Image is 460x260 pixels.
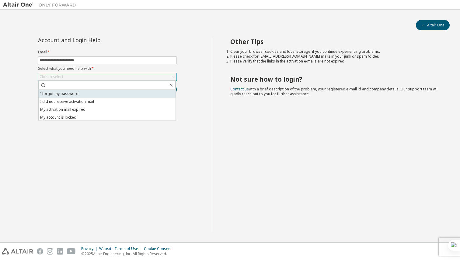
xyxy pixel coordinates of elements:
[57,248,63,255] img: linkedin.svg
[230,86,249,92] a: Contact us
[3,2,79,8] img: Altair One
[39,90,176,98] li: I forgot my password
[81,251,175,256] p: © 2025 Altair Engineering, Inc. All Rights Reserved.
[230,75,439,83] h2: Not sure how to login?
[38,38,149,42] div: Account and Login Help
[230,49,439,54] li: Clear your browser cookies and local storage, if you continue experiencing problems.
[67,248,76,255] img: youtube.svg
[37,248,43,255] img: facebook.svg
[230,86,438,96] span: with a brief description of the problem, your registered e-mail id and company details. Our suppo...
[38,73,176,80] div: Click to select
[47,248,53,255] img: instagram.svg
[230,54,439,59] li: Please check for [EMAIL_ADDRESS][DOMAIN_NAME] mails in your junk or spam folder.
[230,38,439,46] h2: Other Tips
[416,20,450,30] button: Altair One
[2,248,33,255] img: altair_logo.svg
[38,50,177,55] label: Email
[81,246,99,251] div: Privacy
[144,246,175,251] div: Cookie Consent
[99,246,144,251] div: Website Terms of Use
[38,66,177,71] label: Select what you need help with
[230,59,439,64] li: Please verify that the links in the activation e-mails are not expired.
[40,74,63,79] div: Click to select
